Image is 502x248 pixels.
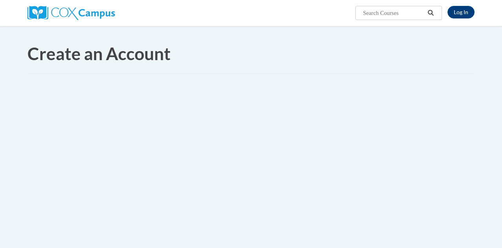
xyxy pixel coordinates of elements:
[27,9,115,16] a: Cox Campus
[447,6,475,18] a: Log In
[27,6,115,20] img: Cox Campus
[427,10,435,16] i: 
[27,43,171,64] span: Create an Account
[425,8,437,18] button: Search
[362,8,425,18] input: Search Courses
